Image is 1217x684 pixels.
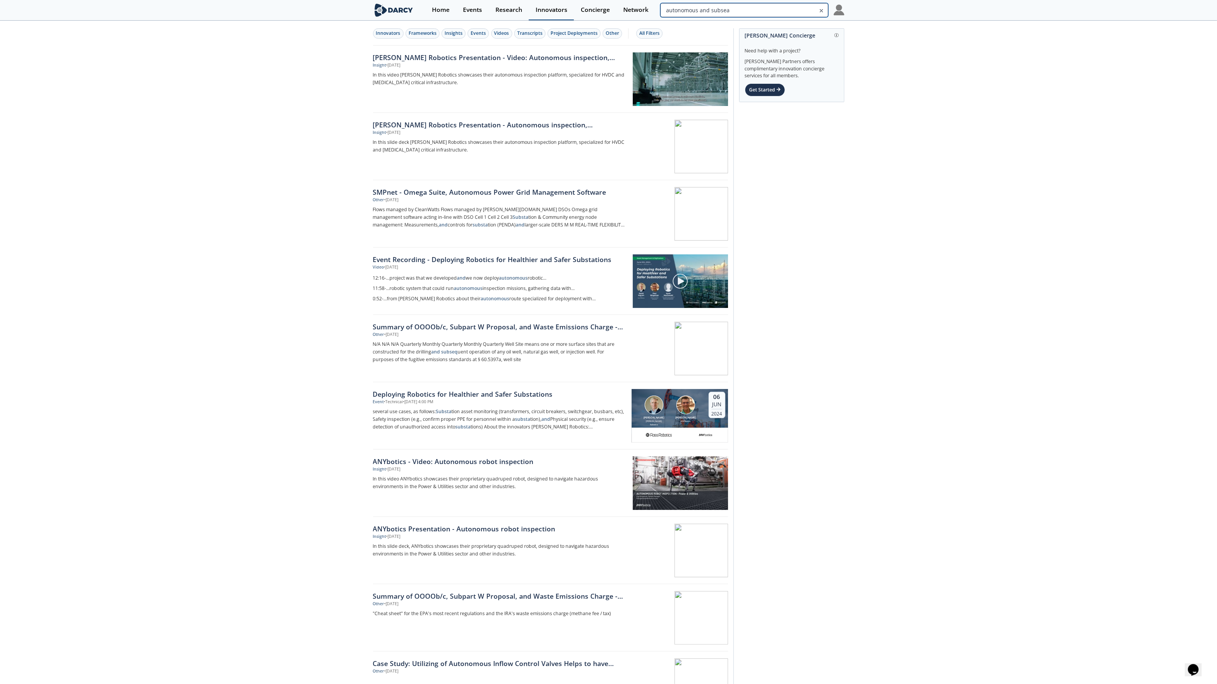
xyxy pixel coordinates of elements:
a: ANYbotics - Video: Autonomous robot inspection Insight •[DATE] In this video ANYbotics showcases ... [373,449,728,517]
div: Case Study: Utilizing of Autonomous Inflow Control Valves Helps to have Better [PERSON_NAME] Prod... [373,658,626,668]
div: Events [471,30,486,37]
div: • [DATE] [386,466,401,472]
img: play-chapters-gray.svg [672,273,688,289]
strong: substa [473,221,488,228]
p: In this video ANYbotics showcases their proprietary quadruped robot, designed to navigate hazardo... [373,475,626,490]
div: 2024 [712,409,722,417]
div: Summary of OOOOb/c, Subpart W Proposal, and Waste Emissions Charge - [DATE] [373,322,626,332]
div: SMPnet - Omega Suite, Autonomous Power Grid Management Software [373,187,626,197]
a: 12:16-...project was that we developedandwe now deployautonomousrobotic... [373,273,627,283]
div: Get Started [745,83,785,96]
p: In this video [PERSON_NAME] Robotics showcases their autonomous inspection platform, specialized ... [373,71,626,86]
strong: substa [456,423,471,430]
a: [PERSON_NAME] Robotics Presentation - Video: Autonomous inspection, monitoring, and AI-powered da... [373,46,728,113]
div: Frameworks [409,30,437,37]
button: Other [603,28,622,39]
div: All Filters [639,30,660,37]
strong: and [432,349,440,355]
strong: subseq [442,349,458,355]
div: • [DATE] [384,601,399,607]
div: [PERSON_NAME] Robotics Presentation - Autonomous inspection, monitoring, and AI-powered data & in... [373,120,626,130]
div: [PERSON_NAME] Partners offers complimentary innovation concierge services for all members. [745,54,839,80]
div: Insight [373,130,386,136]
div: Other [373,197,384,203]
div: Summary of OOOOb/c, Subpart W Proposal, and Waste Emissions Charge - [DATE] [373,591,626,601]
div: [PERSON_NAME] [642,416,666,420]
div: Event [373,399,384,405]
div: Innovators [536,7,567,13]
div: [PERSON_NAME] Concierge [745,29,839,42]
p: Flows managed by CleanWatts Flows managed by [PERSON_NAME][DOMAIN_NAME] DSOs Omega grid managemen... [373,206,626,229]
img: information.svg [834,33,839,37]
strong: Substa [436,408,452,415]
button: All Filters [636,28,663,39]
button: Insights [442,28,466,39]
div: Innovators [376,30,401,37]
div: Jun [712,401,722,408]
div: Concierge [581,7,610,13]
input: Advanced Search [660,3,828,17]
div: • [DATE] [384,264,398,270]
img: David Ingram [645,396,663,414]
div: Insights [445,30,463,37]
div: [PERSON_NAME] [674,416,697,420]
button: Project Deployments [547,28,601,39]
div: Videos [494,30,509,37]
div: • [DATE] [386,62,401,68]
div: Other [606,30,619,37]
div: • [DATE] [386,130,401,136]
div: Other [373,332,384,338]
a: 0:52-...from [PERSON_NAME] Robotics about theirautonomousroute specialized for deployment with... [373,294,627,304]
div: • [DATE] [384,197,399,203]
div: • [DATE] [384,332,399,338]
a: Summary of OOOOb/c, Subpart W Proposal, and Waste Emissions Charge - [DATE] Other •[DATE] "Cheat ... [373,584,728,651]
strong: substa [515,416,531,422]
a: Summary of OOOOb/c, Subpart W Proposal, and Waste Emissions Charge - [DATE] Other •[DATE] N/A N/A... [373,315,728,382]
div: [PERSON_NAME] Robotics [642,420,666,426]
div: Home [432,7,450,13]
div: Insight [373,62,386,68]
div: Other [373,668,384,674]
a: Event Recording - Deploying Robotics for Healthier and Safer Substations [373,254,627,264]
div: Insight [373,466,386,472]
p: "Cheat sheet" for the EPA's most recent regulations and the IRA's waste emissions charge (methane... [373,610,626,617]
p: In this slide deck, ANYbotics showcases their proprietary quadruped robot, designed to navigate h... [373,542,626,558]
div: Need help with a project? [745,42,839,54]
div: Other [373,601,384,607]
div: Events [463,7,482,13]
button: Frameworks [406,28,440,39]
strong: and [542,416,551,422]
strong: Substa [513,214,529,220]
strong: autonomous [499,275,528,281]
iframe: chat widget [1185,653,1209,676]
div: ANYbotics [674,420,697,423]
strong: and [439,221,448,228]
div: Deploying Robotics for Healthier and Safer Substations [373,389,626,399]
strong: autonomous [454,285,483,292]
p: several use cases, as follows: tion asset monitoring (transformers, circuit breakers, switchgear,... [373,408,626,431]
img: Profile [834,5,844,15]
a: ANYbotics Presentation - Autonomous robot inspection Insight •[DATE] In this slide deck, ANYbotic... [373,517,728,584]
div: Insight [373,534,386,540]
a: 11:58-...robotic system that could runautonomousinspection missions, gathering data with... [373,283,627,294]
img: logo-wide.svg [373,3,415,17]
button: Events [468,28,489,39]
a: SMPnet - Omega Suite, Autonomous Power Grid Management Software Other •[DATE] Flows managed by Cl... [373,180,728,248]
strong: autonomous [481,295,510,302]
a: [PERSON_NAME] Robotics Presentation - Autonomous inspection, monitoring, and AI-powered data & in... [373,113,728,180]
p: In this slide deck [PERSON_NAME] Robotics showcases their autonomous inspection platform, special... [373,138,626,154]
p: N/A N/A N/A Quarterly Monthly Quarterly Monthly Quarterly Well Site means one or more surface sit... [373,340,626,363]
div: 06 [712,393,722,401]
div: Research [495,7,522,13]
div: [PERSON_NAME] Robotics Presentation - Video: Autonomous inspection, monitoring, and AI-powered da... [373,52,626,62]
img: e4e2ebcc-a29c-4d00-a72f-7e4403bfec7d [697,430,714,440]
button: Transcripts [514,28,546,39]
div: Network [623,7,648,13]
div: • [DATE] [384,668,399,674]
strong: and [457,275,466,281]
div: • Technical • [DATE] 4:00 PM [384,399,433,405]
img: Paul Bingaman [676,396,695,414]
div: Project Deployments [551,30,598,37]
div: Video [373,264,384,270]
div: ANYbotics Presentation - Autonomous robot inspection [373,524,626,534]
